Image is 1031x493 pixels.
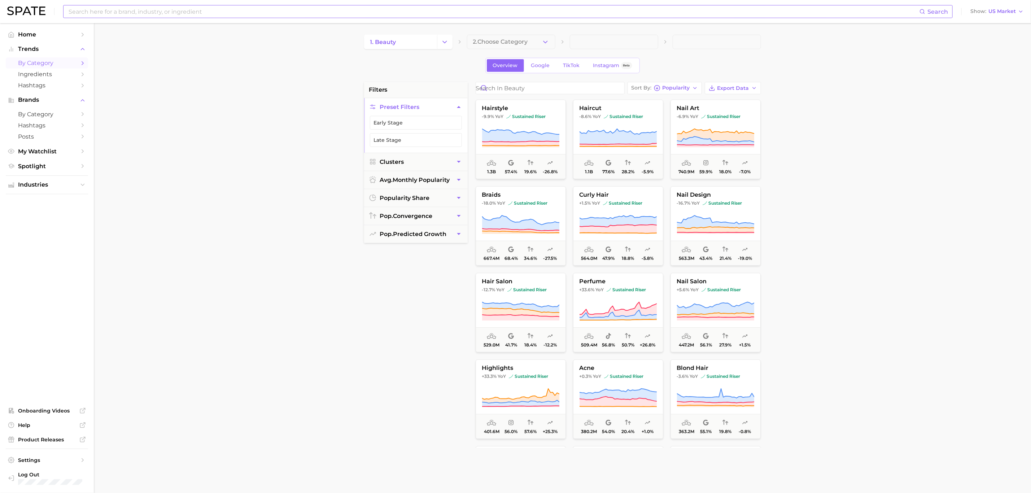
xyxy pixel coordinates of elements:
[482,114,494,119] span: -9.9%
[584,159,594,167] span: average monthly popularity: Very High Popularity
[677,114,689,119] span: -6.9%
[7,6,45,15] img: SPATE
[380,213,393,219] abbr: popularity index
[573,278,663,285] span: perfume
[700,429,712,434] span: 55.1%
[68,5,919,18] input: Search here for a brand, industry, or ingredient
[508,332,514,341] span: popularity share: Google
[364,98,468,116] button: Preset Filters
[524,429,537,434] span: 57.6%
[701,374,705,379] img: sustained riser
[581,429,597,434] span: 380.2m
[623,62,630,69] span: Beta
[677,374,689,379] span: -3.6%
[508,201,512,205] img: sustained riser
[18,111,76,118] span: by Category
[621,429,634,434] span: 20.4%
[525,59,556,72] a: Google
[493,62,518,69] span: Overview
[719,256,731,261] span: 21.4%
[476,82,624,94] input: Search in beauty
[690,114,698,119] span: YoY
[604,114,643,119] span: sustained riser
[682,332,691,341] span: average monthly popularity: Very High Popularity
[369,86,388,94] span: filters
[487,169,496,174] span: 1.3b
[671,278,760,285] span: nail salon
[6,179,88,190] button: Industries
[487,245,496,254] span: average monthly popularity: Very High Popularity
[592,200,600,206] span: YoY
[701,114,705,119] img: sustained riser
[678,169,694,174] span: 740.9m
[498,374,506,379] span: YoY
[509,374,513,379] img: sustained riser
[370,39,396,45] span: 1. beauty
[18,457,76,463] span: Settings
[722,419,728,427] span: popularity convergence: Very Low Convergence
[573,192,663,198] span: curly hair
[364,225,468,243] button: pop.predicted growth
[628,82,702,94] button: Sort ByPopularity
[524,343,537,348] span: 18.4%
[645,332,650,341] span: popularity predicted growth: Very Likely
[573,273,663,352] button: perfume+33.6% YoYsustained risersustained riser509.4m56.8%50.7%+26.8%
[18,97,76,103] span: Brands
[682,159,691,167] span: average monthly popularity: Very High Popularity
[6,469,88,488] a: Log out. Currently logged in with e-mail ashley.yukech@ros.com.
[506,114,546,119] span: sustained riser
[6,131,88,142] a: Posts
[487,332,496,341] span: average monthly popularity: Very High Popularity
[476,278,565,285] span: hair salon
[717,85,749,91] span: Export Data
[701,374,740,379] span: sustained riser
[531,62,550,69] span: Google
[969,7,1026,16] button: ShowUS Market
[581,256,597,261] span: 564.0m
[639,343,655,348] span: +26.8%
[606,159,611,167] span: popularity share: Google
[645,419,650,427] span: popularity predicted growth: Uncertain
[702,288,706,292] img: sustained riser
[595,287,604,293] span: YoY
[700,343,712,348] span: 56.1%
[380,176,450,183] span: monthly popularity
[543,256,557,261] span: -27.5%
[364,35,437,49] a: 1. beauty
[507,287,547,293] span: sustained riser
[18,46,76,52] span: Trends
[606,245,611,254] span: popularity share: Google
[593,62,620,69] span: Instagram
[487,419,496,427] span: average monthly popularity: Very High Popularity
[739,429,751,434] span: -0.8%
[364,189,468,207] button: popularity share
[678,256,694,261] span: 563.3m
[722,245,728,254] span: popularity convergence: Low Convergence
[476,105,565,112] span: hairstyle
[602,429,615,434] span: 54.0%
[602,343,615,348] span: 56.8%
[370,116,462,130] button: Early Stage
[621,169,634,174] span: 28.2%
[364,207,468,225] button: pop.convergence
[364,171,468,189] button: avg.monthly popularity
[6,80,88,91] a: Hashtags
[508,200,547,206] span: sustained riser
[557,59,586,72] a: TikTok
[380,231,447,237] span: predicted growth
[679,343,694,348] span: 447.2m
[742,332,748,341] span: popularity predicted growth: Uncertain
[6,405,88,416] a: Onboarding Videos
[18,163,76,170] span: Spotlight
[6,120,88,131] a: Hashtags
[497,200,505,206] span: YoY
[739,169,751,174] span: -7.0%
[742,159,748,167] span: popularity predicted growth: Uncertain
[625,419,631,427] span: popularity convergence: Low Convergence
[678,429,694,434] span: 363.2m
[6,455,88,466] a: Settings
[380,158,404,165] span: Clusters
[509,374,548,379] span: sustained riser
[504,256,517,261] span: 68.4%
[682,419,691,427] span: average monthly popularity: Very High Popularity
